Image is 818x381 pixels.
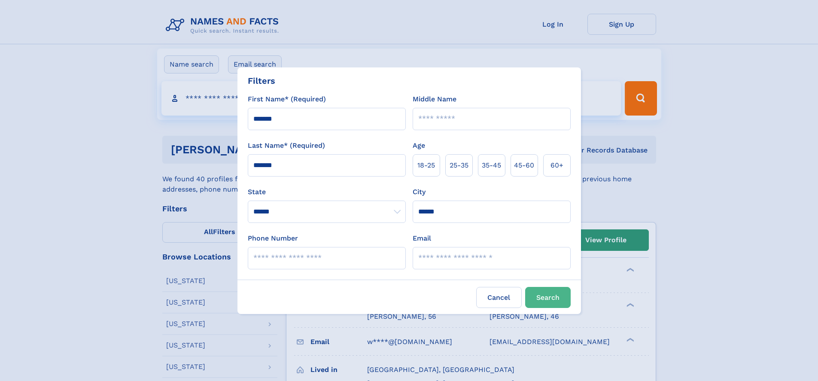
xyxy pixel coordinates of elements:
[248,187,406,197] label: State
[413,140,425,151] label: Age
[248,74,275,87] div: Filters
[476,287,522,308] label: Cancel
[413,187,426,197] label: City
[525,287,571,308] button: Search
[248,94,326,104] label: First Name* (Required)
[482,160,501,171] span: 35‑45
[514,160,534,171] span: 45‑60
[413,94,456,104] label: Middle Name
[450,160,468,171] span: 25‑35
[417,160,435,171] span: 18‑25
[413,233,431,244] label: Email
[248,233,298,244] label: Phone Number
[550,160,563,171] span: 60+
[248,140,325,151] label: Last Name* (Required)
